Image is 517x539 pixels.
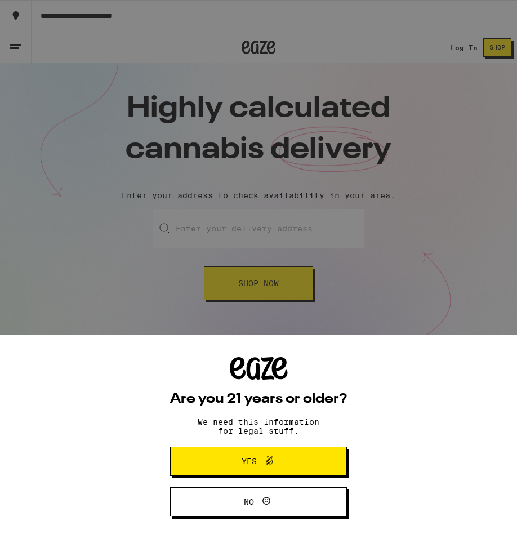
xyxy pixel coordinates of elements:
[244,498,254,506] span: No
[170,393,347,406] h2: Are you 21 years or older?
[188,417,329,435] p: We need this information for legal stuff.
[242,457,257,465] span: Yes
[7,8,81,17] span: Hi. Need any help?
[170,487,347,516] button: No
[170,447,347,476] button: Yes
